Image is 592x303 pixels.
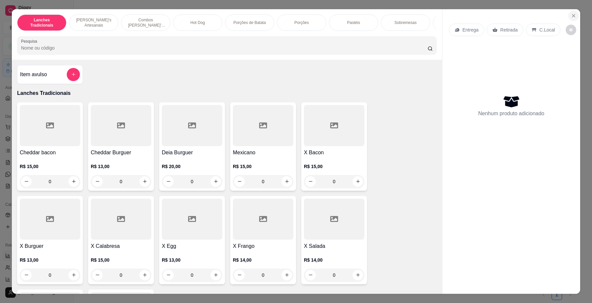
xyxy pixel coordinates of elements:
[233,242,293,250] h4: X Frango
[304,149,364,157] h4: X Bacon
[20,149,80,157] h4: Cheddar bacon
[91,163,151,170] p: R$ 13,00
[21,45,428,51] input: Pesquisa
[17,89,437,97] p: Lanches Tradicionais
[20,257,80,263] p: R$ 13,00
[20,71,47,78] h4: Item avulso
[568,11,579,21] button: Close
[233,149,293,157] h4: Mexicano
[478,110,544,118] p: Nenhum produto adicionado
[162,257,222,263] p: R$ 13,00
[91,257,151,263] p: R$ 15,00
[162,242,222,250] h4: X Egg
[500,27,518,33] p: Retirada
[190,20,205,25] p: Hot Dog
[20,163,80,170] p: R$ 15,00
[75,17,113,28] p: [PERSON_NAME]'s Artesanais
[347,20,360,25] p: Pastéis
[304,163,364,170] p: R$ 15,00
[20,242,80,250] h4: X Burguer
[91,242,151,250] h4: X Calabresa
[91,149,151,157] h4: Cheddar Burguer
[233,163,293,170] p: R$ 15,00
[304,257,364,263] p: R$ 14,00
[304,242,364,250] h4: X Salada
[566,25,576,35] button: decrease-product-quantity
[162,163,222,170] p: R$ 20,00
[23,17,61,28] p: Lanches Tradicionais
[462,27,479,33] p: Entrega
[234,20,266,25] p: Porções de Batata
[294,20,309,25] p: Porções
[67,68,80,81] button: add-separate-item
[162,149,222,157] h4: Deia Burguer
[233,257,293,263] p: R$ 14,00
[539,27,555,33] p: C.Local
[21,38,39,44] label: Pesquisa
[127,17,165,28] p: Combos [PERSON_NAME]'s Artesanais
[394,20,416,25] p: Sobremesas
